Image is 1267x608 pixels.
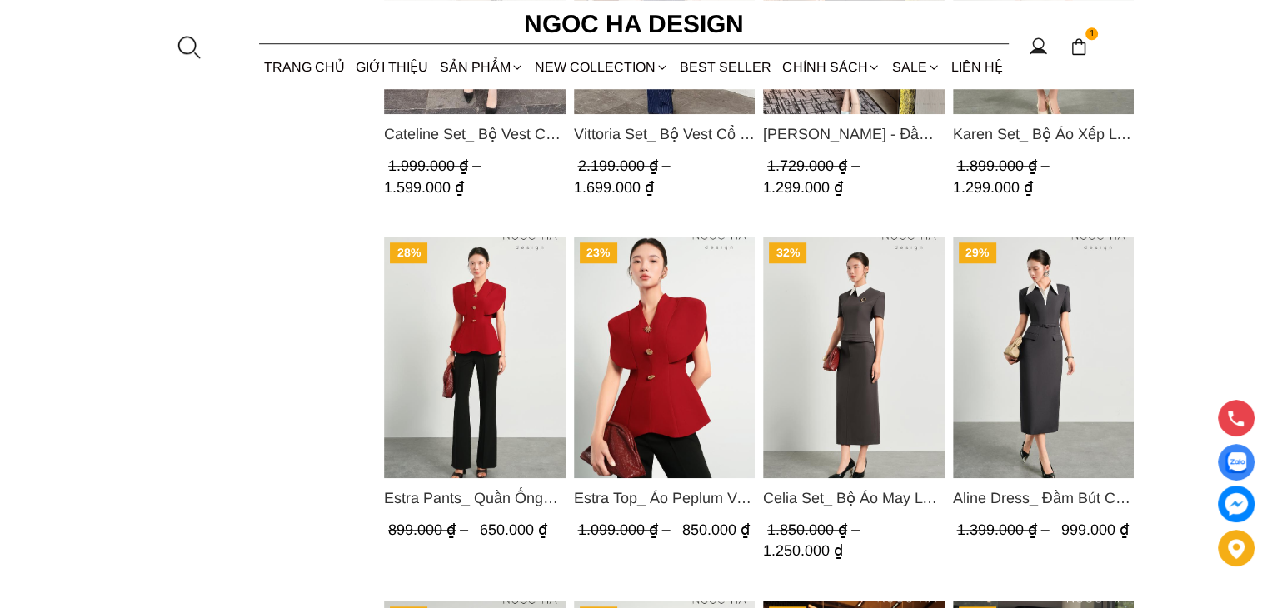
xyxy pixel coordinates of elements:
a: Link to Celia Set_ Bộ Áo May Ly Gấu Cổ Trắng Mix Chân Váy Bút Chì Màu Ghi BJ148 [763,486,945,510]
a: SALE [886,45,945,89]
img: img-CART-ICON-ksit0nf1 [1070,37,1088,56]
span: 1.999.000 ₫ [388,157,485,174]
span: 1.899.000 ₫ [956,157,1053,174]
a: Link to Estra Top_ Áo Peplum Vai Choàng Màu Đỏ A1092 [573,486,755,510]
span: 850.000 ₫ [681,521,749,538]
a: Link to Vittoria Set_ Bộ Vest Cổ V Quần Suông Kẻ Sọc BQ013 [573,122,755,146]
span: 1 [1085,27,1099,41]
span: Estra Pants_ Quần Ống Đứng Loe Nhẹ Q070 [384,486,566,510]
span: Aline Dress_ Đầm Bút Chì Màu Ghi Mix Cổ Trắng D1014 [952,486,1134,510]
span: Karen Set_ Bộ Áo Xếp Ly Rủ Mix Chân Váy Bút Chì Màu Kem BJ147 [952,122,1134,146]
span: Vittoria Set_ Bộ Vest Cổ V Quần Suông Kẻ Sọc BQ013 [573,122,755,146]
span: 650.000 ₫ [480,521,547,538]
a: TRANG CHỦ [259,45,351,89]
span: Estra Top_ Áo Peplum Vai Choàng Màu Đỏ A1092 [573,486,755,510]
a: Display image [1218,444,1255,481]
span: 2.199.000 ₫ [577,157,674,174]
span: Celia Set_ Bộ Áo May Ly Gấu Cổ Trắng Mix Chân Váy Bút Chì Màu Ghi BJ148 [763,486,945,510]
span: [PERSON_NAME] - Đầm Vest Dáng Xòe Kèm Đai D713 [763,122,945,146]
a: Product image - Estra Top_ Áo Peplum Vai Choàng Màu Đỏ A1092 [573,237,755,478]
a: Product image - Celia Set_ Bộ Áo May Ly Gấu Cổ Trắng Mix Chân Váy Bút Chì Màu Ghi BJ148 [763,237,945,478]
a: messenger [1218,486,1255,522]
img: Celia Set_ Bộ Áo May Ly Gấu Cổ Trắng Mix Chân Váy Bút Chì Màu Ghi BJ148 [763,237,945,478]
img: Display image [1225,452,1246,473]
a: BEST SELLER [675,45,777,89]
span: 1.599.000 ₫ [384,179,464,196]
img: Estra Pants_ Quần Ống Đứng Loe Nhẹ Q070 [384,237,566,478]
span: 899.000 ₫ [388,521,472,538]
img: Estra Top_ Áo Peplum Vai Choàng Màu Đỏ A1092 [573,237,755,478]
a: Ngoc Ha Design [509,4,759,44]
span: 1.299.000 ₫ [952,179,1032,196]
div: Chính sách [777,45,886,89]
a: Link to Irene Dress - Đầm Vest Dáng Xòe Kèm Đai D713 [763,122,945,146]
a: Product image - Aline Dress_ Đầm Bút Chì Màu Ghi Mix Cổ Trắng D1014 [952,237,1134,478]
span: 1.850.000 ₫ [767,521,864,538]
a: Link to Cateline Set_ Bộ Vest Cổ V Đính Cúc Nhí Chân Váy Bút Chì BJ127 [384,122,566,146]
span: 1.729.000 ₫ [767,157,864,174]
a: Link to Aline Dress_ Đầm Bút Chì Màu Ghi Mix Cổ Trắng D1014 [952,486,1134,510]
span: 1.299.000 ₫ [763,179,843,196]
div: SẢN PHẨM [434,45,529,89]
a: LIÊN HỆ [945,45,1008,89]
span: 1.250.000 ₫ [763,542,843,559]
span: 999.000 ₫ [1060,521,1128,538]
a: GIỚI THIỆU [351,45,434,89]
a: NEW COLLECTION [529,45,674,89]
span: 1.399.000 ₫ [956,521,1053,538]
a: Link to Karen Set_ Bộ Áo Xếp Ly Rủ Mix Chân Váy Bút Chì Màu Kem BJ147 [952,122,1134,146]
a: Product image - Estra Pants_ Quần Ống Đứng Loe Nhẹ Q070 [384,237,566,478]
span: 1.099.000 ₫ [577,521,674,538]
a: Link to Estra Pants_ Quần Ống Đứng Loe Nhẹ Q070 [384,486,566,510]
span: 1.699.000 ₫ [573,179,653,196]
span: Cateline Set_ Bộ Vest Cổ V Đính Cúc Nhí Chân Váy Bút Chì BJ127 [384,122,566,146]
img: Aline Dress_ Đầm Bút Chì Màu Ghi Mix Cổ Trắng D1014 [952,237,1134,478]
